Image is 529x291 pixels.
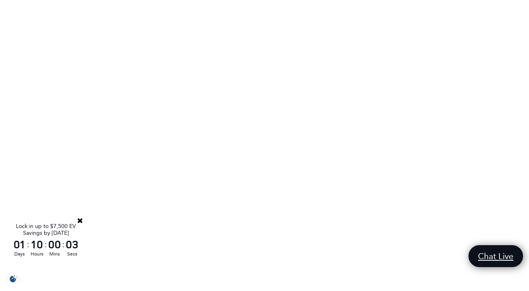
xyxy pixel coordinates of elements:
[29,250,45,258] span: Hours
[62,238,64,250] span: :
[4,275,22,283] img: Opt-Out Icon
[45,238,47,250] span: :
[29,239,45,250] span: 10
[468,245,523,267] a: Chat Live
[76,217,84,224] a: Close
[4,275,22,283] section: Click to Open Cookie Consent Modal
[47,239,62,250] span: 00
[474,251,517,262] span: Chat Live
[64,239,80,250] span: 03
[16,223,76,236] span: Lock in up to $7,500 EV Savings by [DATE]
[27,238,29,250] span: :
[47,250,62,258] span: Mins
[12,250,27,258] span: Days
[64,250,80,258] span: Secs
[12,239,27,250] span: 01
